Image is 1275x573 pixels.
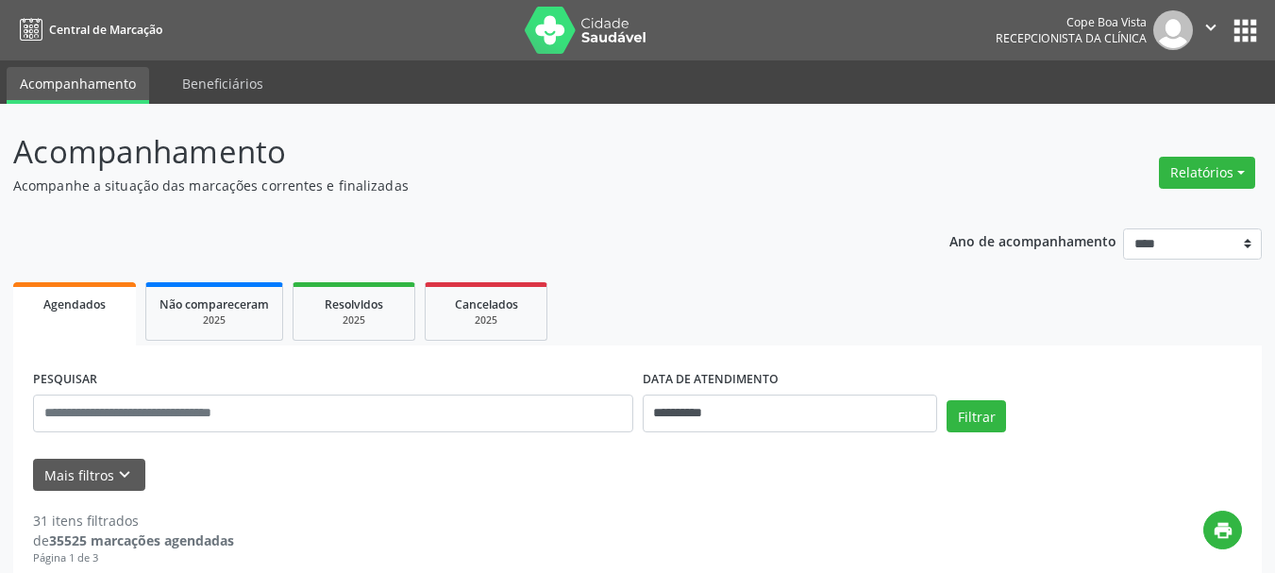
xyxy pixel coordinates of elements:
[439,313,533,328] div: 2025
[169,67,277,100] a: Beneficiários
[643,365,779,395] label: DATA DE ATENDIMENTO
[49,531,234,549] strong: 35525 marcações agendadas
[13,176,887,195] p: Acompanhe a situação das marcações correntes e finalizadas
[43,296,106,312] span: Agendados
[33,365,97,395] label: PESQUISAR
[33,459,145,492] button: Mais filtroskeyboard_arrow_down
[114,464,135,485] i: keyboard_arrow_down
[307,313,401,328] div: 2025
[949,228,1116,252] p: Ano de acompanhamento
[996,14,1147,30] div: Cope Boa Vista
[13,14,162,45] a: Central de Marcação
[33,531,234,550] div: de
[159,296,269,312] span: Não compareceram
[1200,17,1221,38] i: 
[49,22,162,38] span: Central de Marcação
[1159,157,1255,189] button: Relatórios
[33,511,234,531] div: 31 itens filtrados
[7,67,149,104] a: Acompanhamento
[1203,511,1242,549] button: print
[159,313,269,328] div: 2025
[13,128,887,176] p: Acompanhamento
[325,296,383,312] span: Resolvidos
[1193,10,1229,50] button: 
[1153,10,1193,50] img: img
[1213,520,1233,541] i: print
[947,400,1006,432] button: Filtrar
[996,30,1147,46] span: Recepcionista da clínica
[455,296,518,312] span: Cancelados
[1229,14,1262,47] button: apps
[33,550,234,566] div: Página 1 de 3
